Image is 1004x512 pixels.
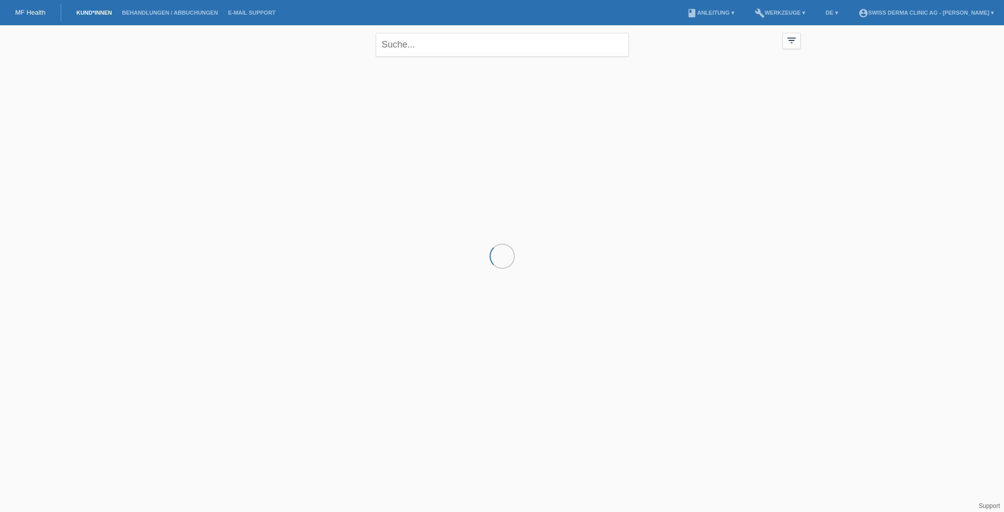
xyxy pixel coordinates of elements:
input: Suche... [376,33,629,57]
i: build [755,8,765,18]
a: bookAnleitung ▾ [682,10,739,16]
a: MF Health [15,9,46,16]
i: book [687,8,697,18]
a: E-Mail Support [223,10,281,16]
a: Kund*innen [71,10,117,16]
a: account_circleSwiss Derma Clinic AG - [PERSON_NAME] ▾ [853,10,999,16]
i: filter_list [786,35,797,46]
a: buildWerkzeuge ▾ [750,10,811,16]
a: Behandlungen / Abbuchungen [117,10,223,16]
i: account_circle [858,8,868,18]
a: DE ▾ [820,10,843,16]
a: Support [979,502,1000,509]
